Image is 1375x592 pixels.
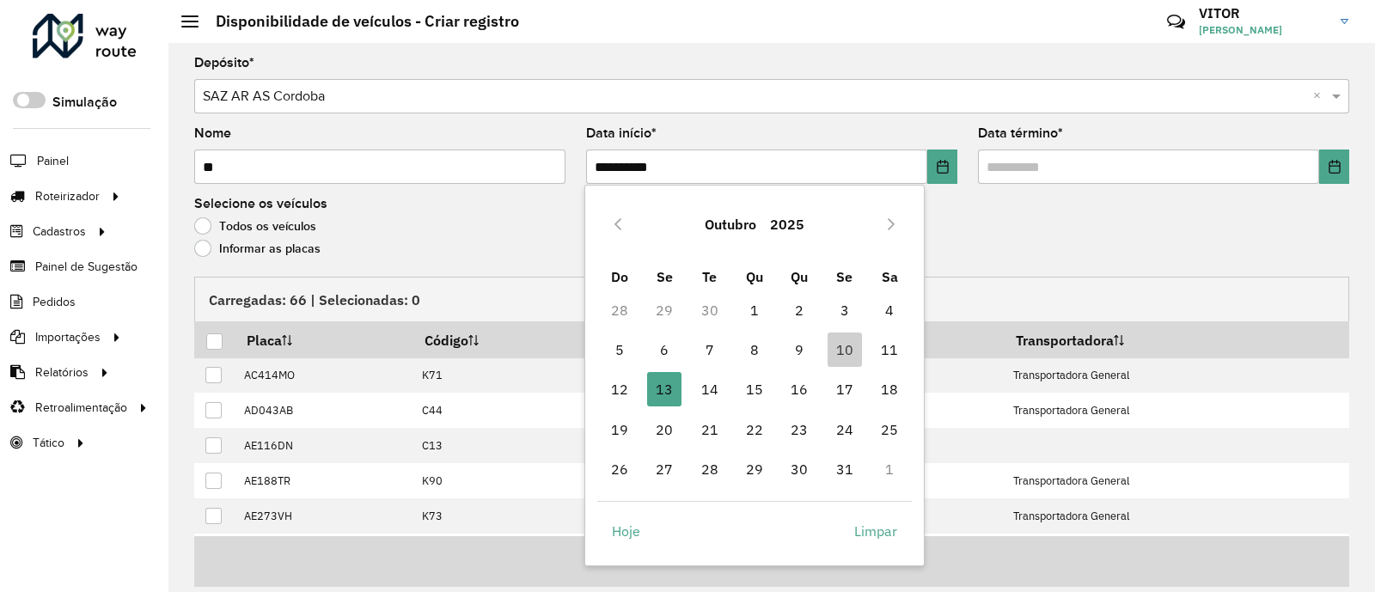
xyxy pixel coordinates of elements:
td: 9 [777,330,822,369]
label: Data início [586,123,657,143]
td: C17 [412,534,613,569]
td: K71 [412,358,613,394]
button: Choose Date [1319,150,1349,184]
td: 28 [597,290,642,329]
td: 22 [732,410,777,449]
label: Selecione os veículos [194,193,327,214]
span: 23 [782,412,816,447]
label: Simulação [52,92,117,113]
td: 19 [597,410,642,449]
td: AD043AB [235,393,412,428]
span: 1 [737,293,772,327]
span: 25 [872,412,907,447]
button: Next Month [877,211,905,238]
td: 24 [822,410,867,449]
label: Informar as placas [194,240,321,257]
td: 15 [732,369,777,409]
span: 28 [693,452,727,486]
div: Choose Date [584,185,925,566]
span: 3 [828,293,862,327]
span: 24 [828,412,862,447]
td: 31 [822,449,867,489]
span: 4 [872,293,907,327]
span: 13 [647,372,681,406]
span: Pedidos [33,293,76,311]
span: Se [657,268,673,285]
span: Qu [746,268,763,285]
span: Hoje [612,521,640,541]
td: 13 [642,369,687,409]
td: 30 [777,449,822,489]
span: Relatórios [35,363,89,381]
span: Importações [35,328,101,346]
td: 16 [777,369,822,409]
span: 21 [693,412,727,447]
span: Limpar [854,521,897,541]
td: 25 [867,410,912,449]
span: Tático [33,434,64,452]
td: 27 [642,449,687,489]
th: Código [412,321,613,357]
td: 7 [687,330,731,369]
span: Roteirizador [35,187,100,205]
span: 8 [737,333,772,367]
label: Todos os veículos [194,217,316,235]
span: Do [611,268,628,285]
td: K73 [412,498,613,534]
td: 5 [597,330,642,369]
span: Painel [37,152,69,170]
span: 20 [647,412,681,447]
td: 17 [822,369,867,409]
td: 11 [867,330,912,369]
span: 7 [693,333,727,367]
label: Depósito [194,52,254,73]
td: 20 [642,410,687,449]
div: Carregadas: 66 | Selecionadas: 0 [194,277,1349,321]
span: Se [836,268,852,285]
td: 12 [597,369,642,409]
span: 29 [737,452,772,486]
td: AE116DN [235,428,412,463]
button: Choose Date [927,150,957,184]
td: Transportadora General [1004,393,1348,428]
th: Placa [235,321,412,357]
td: 2 [777,290,822,329]
h3: VITOR [1199,5,1328,21]
td: 29 [732,449,777,489]
td: 6 [642,330,687,369]
span: 11 [872,333,907,367]
button: Limpar [840,514,912,548]
td: 21 [687,410,731,449]
span: 2 [782,293,816,327]
span: Clear all [1313,86,1328,107]
label: Nome [194,123,231,143]
td: 29 [642,290,687,329]
button: Previous Month [604,211,632,238]
td: AC414MO [235,358,412,394]
td: 30 [687,290,731,329]
span: 15 [737,372,772,406]
td: 28 [687,449,731,489]
td: C44 [412,393,613,428]
span: Retroalimentação [35,399,127,417]
td: 26 [597,449,642,489]
span: Sa [882,268,898,285]
td: 1 [732,290,777,329]
span: 30 [782,452,816,486]
td: K90 [412,463,613,498]
span: 14 [693,372,727,406]
td: 23 [777,410,822,449]
td: Transportadora General [1004,358,1348,394]
span: 10 [828,333,862,367]
span: Painel de Sugestão [35,258,137,276]
span: 19 [602,412,637,447]
td: Transportadora General [1004,534,1348,569]
span: 6 [647,333,681,367]
span: 5 [602,333,637,367]
span: Te [702,268,717,285]
td: 3 [822,290,867,329]
span: 17 [828,372,862,406]
td: AE273VH [235,498,412,534]
span: Cadastros [33,223,86,241]
td: AE861HJ [235,534,412,569]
